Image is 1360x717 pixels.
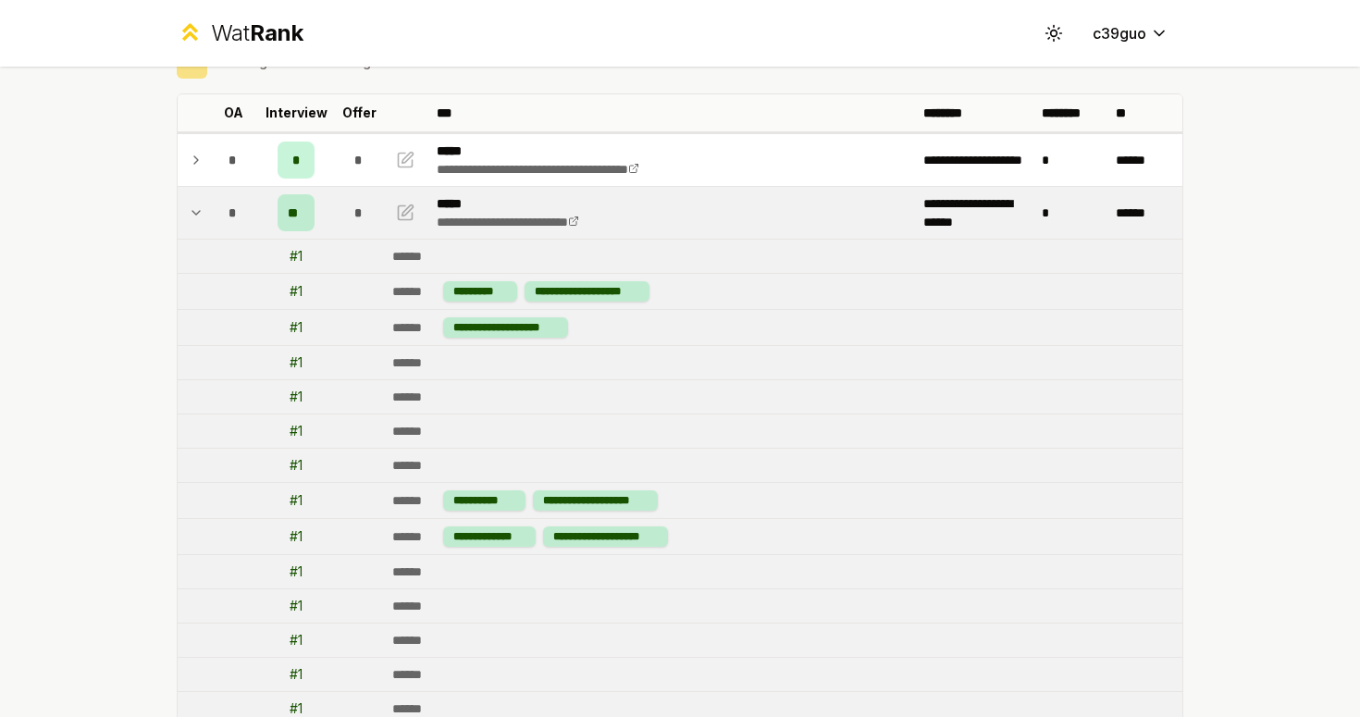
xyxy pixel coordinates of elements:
div: # 1 [290,491,303,510]
div: # 1 [290,665,303,684]
a: WatRank [177,19,303,48]
div: # 1 [290,631,303,649]
div: # 1 [290,282,303,301]
div: # 1 [290,388,303,406]
span: c39guo [1093,22,1146,44]
button: c39guo [1078,17,1183,50]
div: # 1 [290,597,303,615]
span: Rank [250,19,303,46]
div: # 1 [290,527,303,546]
div: # 1 [290,353,303,372]
div: # 1 [290,456,303,475]
p: OA [224,104,243,122]
div: Wat [211,19,303,48]
p: Interview [266,104,328,122]
div: # 1 [290,422,303,440]
p: Offer [342,104,377,122]
div: # 1 [290,247,303,266]
div: # 1 [290,562,303,581]
div: # 1 [290,318,303,337]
